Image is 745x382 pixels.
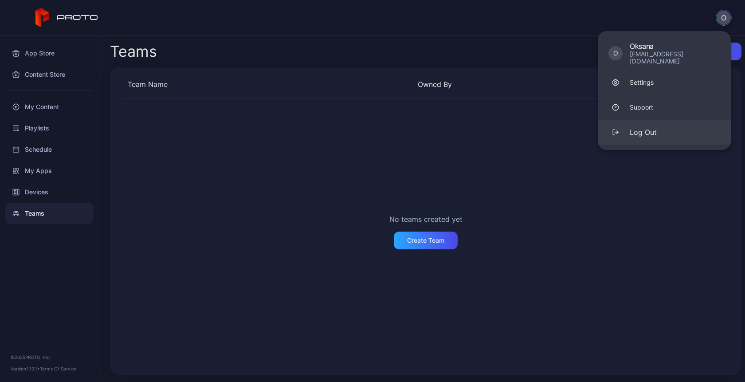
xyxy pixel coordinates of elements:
[630,51,720,65] div: [EMAIL_ADDRESS][DOMAIN_NAME]
[110,44,157,59] div: Teams
[5,64,94,85] a: Content Store
[630,127,657,138] div: Log Out
[5,160,94,181] a: My Apps
[630,78,654,87] div: Settings
[608,46,623,60] div: O
[5,43,94,64] a: App Store
[598,120,731,145] button: Log Out
[407,237,444,244] div: Create Team
[598,70,731,95] a: Settings
[598,95,731,120] a: Support
[389,214,463,224] div: No teams created yet
[5,203,94,224] a: Teams
[716,10,732,26] button: O
[11,354,88,361] div: © 2025 PROTO, Inc.
[40,366,77,371] a: Terms Of Service
[598,36,731,70] a: OOksana[EMAIL_ADDRESS][DOMAIN_NAME]
[128,79,411,90] div: Team Name
[418,79,701,90] div: Owned By
[11,366,40,371] span: Version 1.13.1 •
[394,232,458,249] button: Create Team
[5,118,94,139] a: Playlists
[5,96,94,118] a: My Content
[5,181,94,203] a: Devices
[630,42,720,51] div: Oksana
[5,139,94,160] a: Schedule
[630,103,653,112] div: Support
